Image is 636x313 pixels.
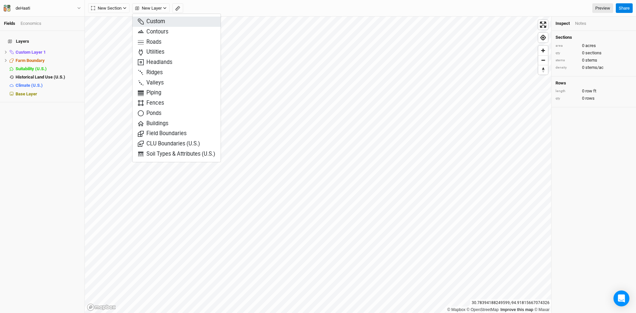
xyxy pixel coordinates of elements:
span: Ponds [138,110,161,117]
span: CLU Boundaries (U.S.) [138,140,200,148]
a: OpenStreetMap [467,307,499,312]
span: Custom Layer 1 [16,50,46,55]
span: Roads [138,38,161,46]
span: Buildings [138,120,168,128]
div: stems [556,58,579,63]
div: 0 [556,95,632,101]
h4: Layers [4,35,80,48]
span: Climate (U.S.) [16,83,43,88]
span: Ridges [138,69,163,77]
span: Soil Types & Attributes (U.S.) [138,150,215,158]
span: stems [585,57,597,63]
span: Fences [138,99,164,107]
span: Custom [138,18,165,26]
a: Improve this map [501,307,533,312]
span: Suitability (U.S.) [16,66,47,71]
span: Headlands [138,59,172,66]
a: Maxar [534,307,550,312]
span: stems/ac [585,65,604,71]
div: deHaati [16,5,30,12]
span: row ft [585,88,596,94]
button: New Layer [132,3,170,13]
div: 0 [556,57,632,63]
span: Historical Land Use (U.S.) [16,75,65,79]
span: Valleys [138,79,164,87]
a: Preview [592,3,613,13]
span: sections [585,50,602,56]
span: Base Layer [16,91,37,96]
button: Reset bearing to north [538,65,548,75]
div: Economics [21,21,41,26]
div: length [556,89,579,94]
button: deHaati [3,5,81,12]
div: area [556,43,579,48]
span: New Section [91,5,122,12]
button: Zoom out [538,55,548,65]
div: 30.78394188249599 , -94.91815667074326 [470,299,551,306]
span: acres [585,43,596,49]
div: qty [556,51,579,56]
div: qty [556,96,579,101]
div: Base Layer [16,91,80,97]
div: 0 [556,43,632,49]
div: Historical Land Use (U.S.) [16,75,80,80]
h4: Rows [556,80,632,86]
span: Piping [138,89,161,97]
button: Zoom in [538,46,548,55]
span: Farm Boundary [16,58,45,63]
div: 0 [556,88,632,94]
button: Find my location [538,33,548,42]
button: Share [616,3,633,13]
div: Inspect [556,21,570,26]
button: Enter fullscreen [538,20,548,29]
div: Notes [575,21,586,26]
canvas: Map [85,17,551,313]
span: Field Boundaries [138,130,186,137]
div: density [556,65,579,70]
a: Mapbox [447,307,465,312]
div: 0 [556,65,632,71]
a: Fields [4,21,15,26]
span: Zoom out [538,56,548,65]
span: New Layer [135,5,162,12]
div: Custom Layer 1 [16,50,80,55]
button: Shortcut: M [172,3,183,13]
div: Suitability (U.S.) [16,66,80,72]
div: 0 [556,50,632,56]
h4: Sections [556,35,632,40]
span: Utilities [138,48,164,56]
div: Open Intercom Messenger [613,290,629,306]
div: Farm Boundary [16,58,80,63]
div: Climate (U.S.) [16,83,80,88]
span: rows [585,95,595,101]
a: Mapbox logo [87,303,116,311]
button: New Section [88,3,130,13]
span: Contours [138,28,168,36]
